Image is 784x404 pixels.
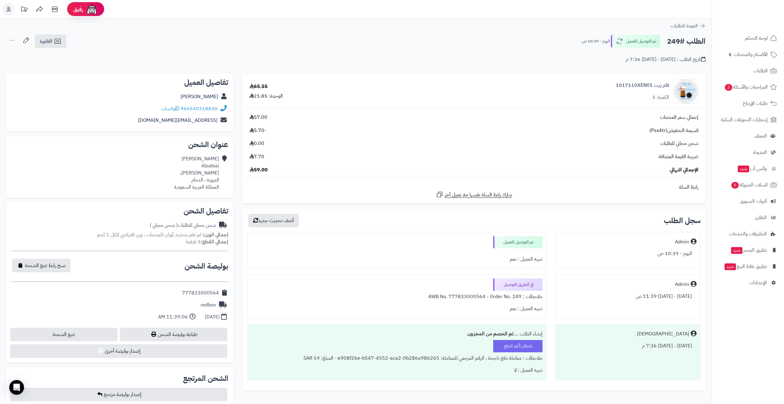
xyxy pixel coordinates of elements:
[716,243,780,258] a: تطبيق المتجرجديد
[158,314,188,321] div: 11:39:06 AM
[250,140,264,147] span: 0.00
[725,263,736,270] span: جديد
[731,181,768,189] span: السلات المتروكة
[251,328,542,340] div: إنشاء الطلب ....
[660,114,698,121] span: إجمالي سعر المنتجات
[716,226,780,241] a: التطبيقات والخدمات
[97,231,201,238] span: لم تقم بتحديد أوزان للمنتجات ، وزن افتراضي للكل 1 كجم
[86,3,98,15] img: ai-face.png
[245,184,703,191] div: رابط السلة
[671,22,698,30] span: العودة للطلبات
[467,330,514,338] b: تم الخصم من المخزون
[73,6,83,13] span: رفيق
[659,153,698,160] span: ضريبة القيمة المضافة
[716,275,780,290] a: الإعدادات
[10,388,227,401] button: إصدار بوليصة مرتجع
[138,117,217,124] a: [EMAIL_ADDRESS][DOMAIN_NAME]
[637,330,689,338] div: [DEMOGRAPHIC_DATA]
[674,79,698,104] img: 1726488531-XEN01-90x90.png
[250,83,268,90] div: 65.55
[753,148,767,157] span: المدونة
[660,140,698,147] span: شحن مجاني للطلبات
[738,166,749,172] span: جديد
[721,115,768,124] span: إشعارات التحويلات البنكية
[667,35,705,48] h2: الطلب #249
[671,22,705,30] a: العودة للطلبات
[649,127,698,134] span: قسيمة التخفيض(Psx4tr)
[250,127,266,134] span: -5.70
[729,230,767,238] span: التطبيقات والخدمات
[754,66,768,75] span: الطلبات
[205,314,220,321] div: [DATE]
[250,166,268,174] span: 59.00
[742,17,778,30] img: logo-2.png
[12,259,71,272] button: نسخ رابط تتبع الشحنة
[445,191,512,198] span: شارك رابط السلة نفسها مع عميل آخر
[749,278,767,287] span: الإعدادات
[626,56,705,63] div: تاريخ الطلب : [DATE] - [DATE] 7:36 م
[251,291,542,303] div: ملاحظات : AWB No. 777833000564 - Order No. 249
[11,79,228,86] h2: تفاصيل العميل
[675,281,689,288] div: Admin
[436,191,512,198] a: شارك رابط السلة نفسها مع عميل آخر
[251,352,542,364] div: ملاحظات : معاملة دفع ناجحة ، الرقم المرجعي للمعاملة: e908f26e-b547-4552-aca2-0b286a986265 - المبل...
[201,302,216,309] div: redbox
[182,290,219,297] div: 777833000564
[716,80,780,94] a: المراجعات والأسئلة2
[250,153,264,160] span: 7.70
[493,278,542,291] div: في الطريق للتوصيل
[716,161,780,176] a: وآتس آبجديد
[181,93,218,100] a: [PERSON_NAME]
[9,380,24,395] div: Open Intercom Messenger
[724,262,767,271] span: تطبيق نقاط البيع
[725,84,732,91] span: 2
[183,375,228,382] h2: الشحن المرتجع
[150,222,216,229] div: شحن مجاني للطلبات
[737,164,767,173] span: وآتس آب
[559,340,697,352] div: [DATE] - [DATE] 7:36 م
[174,155,219,190] div: [PERSON_NAME] Alsabiai [PERSON_NAME]، العروبة ، الدمام المملكة العربية السعودية
[120,328,227,341] a: طباعة بوليصة الشحن
[201,238,228,246] strong: إجمالي القطع:
[181,105,217,112] a: 966540318830
[675,238,689,246] div: Admin
[716,178,780,192] a: السلات المتروكة0
[611,35,660,48] button: تم التوصيل للعميل
[664,217,701,224] h3: سجل الطلب
[716,129,780,143] a: العملاء
[716,96,780,111] a: طلبات الإرجاع
[251,364,542,376] div: تنبيه العميل : لا
[670,166,698,174] span: الإجمالي النهائي
[716,145,780,160] a: المدونة
[716,63,780,78] a: الطلبات
[150,222,178,229] span: ( شحن مجاني )
[734,50,768,59] span: الأقسام والمنتجات
[161,105,179,112] a: واتساب
[581,38,610,44] small: اليوم - 10:39 ص
[616,82,669,89] a: فلتر زيت 1017110XEN01
[716,194,780,209] a: أدوات التسويق
[10,328,117,341] a: تتبع الشحنة
[25,262,66,269] span: نسخ رابط تتبع الشحنة
[730,246,767,254] span: تطبيق المتجر
[724,83,768,91] span: المراجعات والأسئلة
[248,214,299,227] button: أضف تحديث جديد
[716,112,780,127] a: إشعارات التحويلات البنكية
[716,210,780,225] a: التقارير
[493,340,542,352] div: بانتظار تأكيد الدفع
[716,259,780,274] a: تطبيق نقاط البيعجديد
[202,231,228,238] strong: إجمالي الوزن:
[559,290,697,302] div: [DATE] - [DATE] 11:39 ص
[740,197,767,206] span: أدوات التسويق
[10,344,227,358] button: إصدار بوليصة أخرى
[652,94,669,101] div: الكمية: 3
[731,182,739,189] span: 0
[40,38,52,45] span: الفاتورة
[16,3,32,17] a: تحديثات المنصة
[35,34,66,48] a: الفاتورة
[11,207,228,215] h2: تفاصيل الشحن
[251,303,542,315] div: تنبيه العميل : نعم
[185,262,228,270] h2: بوليصة الشحن
[755,213,767,222] span: التقارير
[251,253,542,265] div: تنبيه العميل : نعم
